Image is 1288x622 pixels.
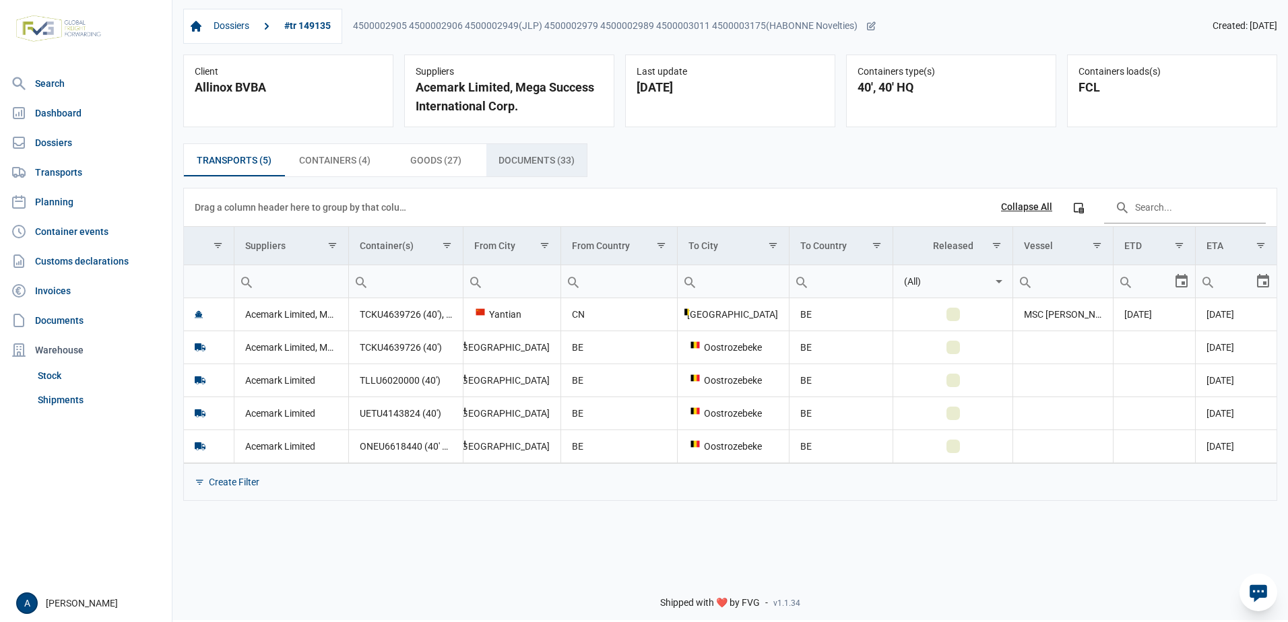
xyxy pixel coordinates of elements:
[245,240,286,251] div: Suppliers
[688,341,777,354] div: Oostrozebeke
[11,10,106,47] img: FVG - Global freight forwarding
[416,78,603,116] div: Acemark Limited, Mega Success International Corp.
[789,331,893,364] td: BE
[1078,78,1266,97] div: FCL
[1256,240,1266,250] span: Show filter options for column 'ETA'
[1066,195,1091,219] div: Column Chooser
[474,308,550,321] div: Yantian
[789,396,893,429] td: BE
[442,240,452,250] span: Show filter options for column 'Container(s)'
[678,265,788,298] input: Filter cell
[1124,240,1142,251] div: ETD
[1024,240,1053,251] div: Vessel
[184,227,234,265] td: Column
[474,341,550,354] div: [GEOGRAPHIC_DATA]
[561,265,585,298] div: Search box
[213,240,223,250] span: Show filter options for column ''
[1013,298,1114,331] td: MSC [PERSON_NAME]
[474,374,550,387] div: [GEOGRAPHIC_DATA]
[688,240,718,251] div: To City
[688,374,777,387] div: Oostrozebeke
[678,265,702,298] div: Search box
[234,331,348,364] td: Acemark Limited, Mega Success International Corp.
[234,265,259,298] div: Search box
[32,388,166,412] a: Shipments
[560,364,678,396] td: BE
[474,407,550,420] div: [GEOGRAPHIC_DATA]
[789,298,893,331] td: BE
[16,592,164,614] div: [PERSON_NAME]
[773,598,800,609] span: v1.1.34
[893,265,1013,298] td: Filter cell
[5,218,166,245] a: Container events
[1206,309,1234,320] span: [DATE]
[1206,408,1234,419] span: [DATE]
[234,364,348,396] td: Acemark Limited
[688,407,777,420] div: Oostrozebeke
[348,331,463,364] td: TCKU4639726 (40')
[195,66,382,78] div: Client
[992,240,1002,250] span: Show filter options for column 'Released'
[353,20,876,32] div: 4500002905 4500002906 4500002949(JLP) 4500002979 4500002989 4500003011 4500003175(HABONNE Novelties)
[5,277,166,304] a: Invoices
[1114,265,1173,298] input: Filter cell
[893,265,991,298] input: Filter cell
[800,240,847,251] div: To Country
[1001,201,1052,213] div: Collapse All
[349,265,373,298] div: Search box
[933,240,973,251] div: Released
[195,197,411,218] div: Drag a column header here to group by that column
[327,240,337,250] span: Show filter options for column 'Suppliers'
[678,265,789,298] td: Filter cell
[184,188,1277,500] div: Data grid with 5 rows and 11 columns
[789,227,893,265] td: Column To Country
[16,592,38,614] button: A
[1206,240,1223,251] div: ETA
[209,476,259,488] div: Create Filter
[5,188,166,215] a: Planning
[765,597,768,609] span: -
[560,396,678,429] td: BE
[474,240,515,251] div: From City
[32,364,166,388] a: Stock
[688,308,777,321] div: [GEOGRAPHIC_DATA]
[858,78,1045,97] div: 40', 40' HQ
[637,66,824,78] div: Last update
[208,15,255,38] a: Dossiers
[410,152,461,168] span: Goods (27)
[234,429,348,462] td: Acemark Limited
[5,129,166,156] a: Dossiers
[234,227,348,265] td: Column Suppliers
[1013,265,1113,298] input: Filter cell
[790,265,814,298] div: Search box
[1206,441,1234,452] span: [DATE]
[349,265,463,298] input: Filter cell
[474,440,550,453] div: [GEOGRAPHIC_DATA]
[5,70,166,97] a: Search
[572,240,630,251] div: From Country
[560,298,678,331] td: CN
[5,100,166,127] a: Dashboard
[184,265,234,298] td: Filter cell
[197,152,271,168] span: Transports (5)
[234,265,348,298] input: Filter cell
[348,364,463,396] td: TLLU6020000 (40')
[656,240,666,250] span: Show filter options for column 'From Country'
[5,307,166,334] a: Documents
[1196,265,1220,298] div: Search box
[5,248,166,275] a: Customs declarations
[560,227,678,265] td: Column From Country
[561,265,678,298] input: Filter cell
[789,364,893,396] td: BE
[1206,342,1234,353] span: [DATE]
[348,396,463,429] td: UETU4143824 (40')
[5,337,166,364] div: Warehouse
[1092,240,1102,250] span: Show filter options for column 'Vessel'
[1013,227,1114,265] td: Column Vessel
[416,66,603,78] div: Suppliers
[872,240,882,250] span: Show filter options for column 'To Country'
[660,597,760,609] span: Shipped with ❤️ by FVG
[1196,265,1255,298] input: Filter cell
